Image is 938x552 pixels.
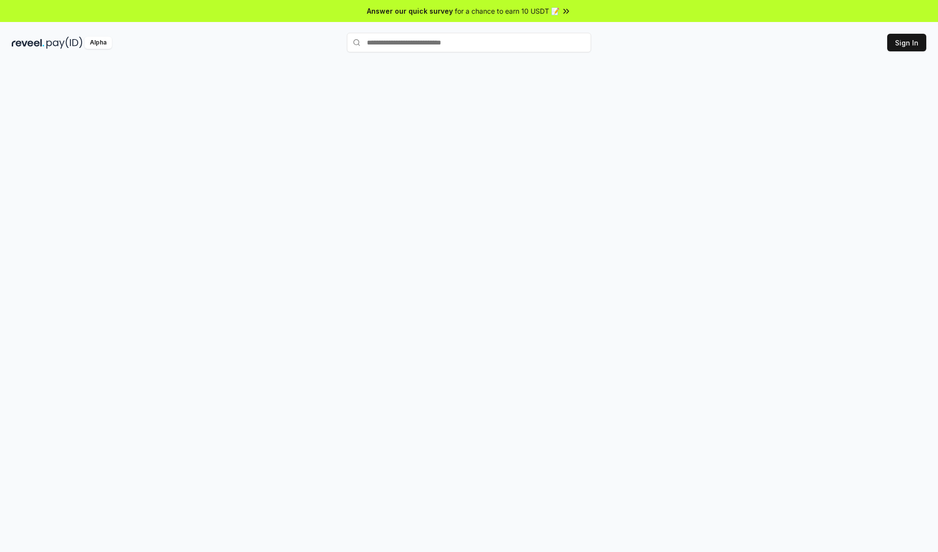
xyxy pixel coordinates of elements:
button: Sign In [887,34,926,51]
span: for a chance to earn 10 USDT 📝 [455,6,559,16]
span: Answer our quick survey [367,6,453,16]
img: pay_id [46,37,83,49]
div: Alpha [85,37,112,49]
img: reveel_dark [12,37,44,49]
